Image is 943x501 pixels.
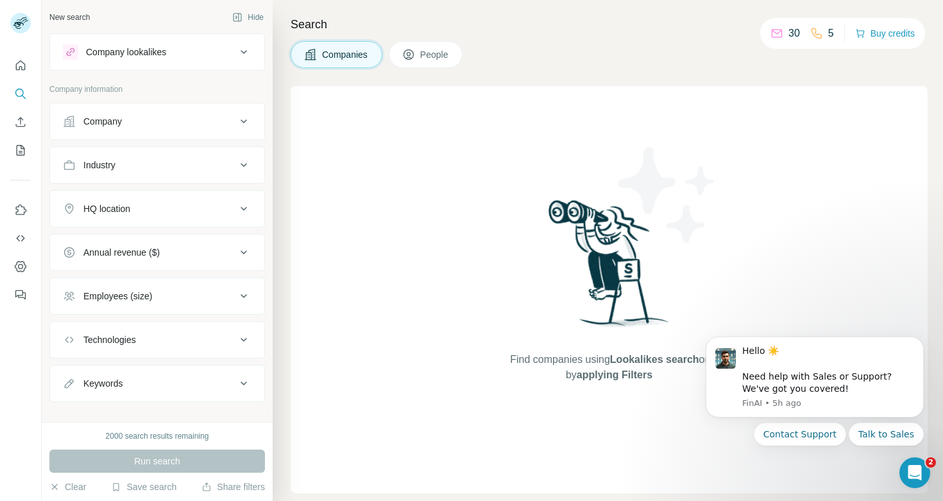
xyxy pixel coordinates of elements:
[899,457,930,488] iframe: Intercom live chat
[420,48,450,61] span: People
[50,237,264,268] button: Annual revenue ($)
[10,227,31,250] button: Use Surfe API
[111,480,176,493] button: Save search
[86,46,166,58] div: Company lookalikes
[610,354,699,365] span: Lookalikes search
[50,281,264,312] button: Employees (size)
[50,324,264,355] button: Technologies
[10,82,31,105] button: Search
[828,26,834,41] p: 5
[686,321,943,495] iframe: Intercom notifications message
[10,255,31,278] button: Dashboard
[49,12,90,23] div: New search
[291,15,928,33] h4: Search
[10,198,31,222] button: Use Surfe on LinkedIn
[609,137,725,253] img: Surfe Illustration - Stars
[83,246,160,259] div: Annual revenue ($)
[83,377,123,390] div: Keywords
[223,8,273,27] button: Hide
[50,368,264,399] button: Keywords
[83,290,152,303] div: Employees (size)
[106,430,209,442] div: 2000 search results remaining
[10,283,31,306] button: Feedback
[50,193,264,224] button: HQ location
[10,54,31,77] button: Quick start
[322,48,369,61] span: Companies
[10,139,31,162] button: My lists
[577,369,652,380] span: applying Filters
[83,115,122,128] div: Company
[926,457,936,468] span: 2
[49,83,265,95] p: Company information
[201,480,265,493] button: Share filters
[83,202,130,215] div: HQ location
[50,106,264,137] button: Company
[543,197,676,340] img: Surfe Illustration - Woman searching with binoculars
[50,37,264,67] button: Company lookalikes
[10,110,31,134] button: Enrich CSV
[83,159,115,171] div: Industry
[506,352,711,383] span: Find companies using or by
[788,26,800,41] p: 30
[855,24,915,42] button: Buy credits
[49,480,86,493] button: Clear
[83,333,136,346] div: Technologies
[50,150,264,180] button: Industry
